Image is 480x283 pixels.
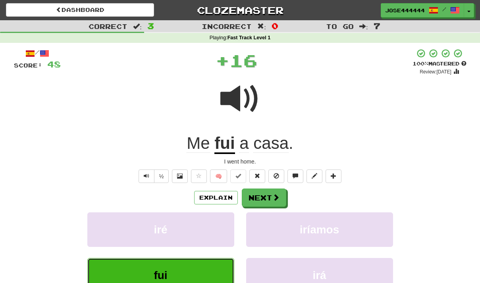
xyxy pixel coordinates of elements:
[202,22,252,30] span: Incorrect
[326,169,341,183] button: Add to collection (alt+a)
[214,134,235,154] u: fui
[381,3,464,17] a: Jose444444 /
[137,169,169,183] div: Text-to-speech controls
[139,169,154,183] button: Play sentence audio (ctl+space)
[239,134,249,153] span: a
[6,3,154,17] a: Dashboard
[246,212,393,247] button: iríamos
[229,50,257,70] span: 16
[385,7,425,14] span: Jose444444
[14,48,61,58] div: /
[287,169,303,183] button: Discuss sentence (alt+u)
[166,3,314,17] a: Clozemaster
[14,62,42,69] span: Score:
[210,169,227,183] button: 🧠
[227,35,271,40] strong: Fast Track Level 1
[14,158,467,166] div: I went home.
[359,23,368,30] span: :
[87,212,234,247] button: iré
[147,21,154,31] span: 3
[89,22,127,30] span: Correct
[230,169,246,183] button: Set this sentence to 100% Mastered (alt+m)
[154,169,169,183] button: ½
[272,21,278,31] span: 0
[133,23,142,30] span: :
[187,134,210,153] span: Me
[413,60,467,67] div: Mastered
[307,169,322,183] button: Edit sentence (alt+d)
[191,169,207,183] button: Favorite sentence (alt+f)
[216,48,229,72] span: +
[253,134,289,153] span: casa
[242,189,286,207] button: Next
[312,269,326,281] span: irá
[172,169,188,183] button: Show image (alt+x)
[47,59,61,69] span: 48
[268,169,284,183] button: Ignore sentence (alt+i)
[235,134,293,153] span: .
[413,60,428,67] span: 100 %
[154,223,167,236] span: iré
[326,22,354,30] span: To go
[420,69,451,75] small: Review: [DATE]
[374,21,380,31] span: 7
[154,269,167,281] span: fui
[442,6,446,12] span: /
[194,191,238,204] button: Explain
[300,223,339,236] span: iríamos
[249,169,265,183] button: Reset to 0% Mastered (alt+r)
[257,23,266,30] span: :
